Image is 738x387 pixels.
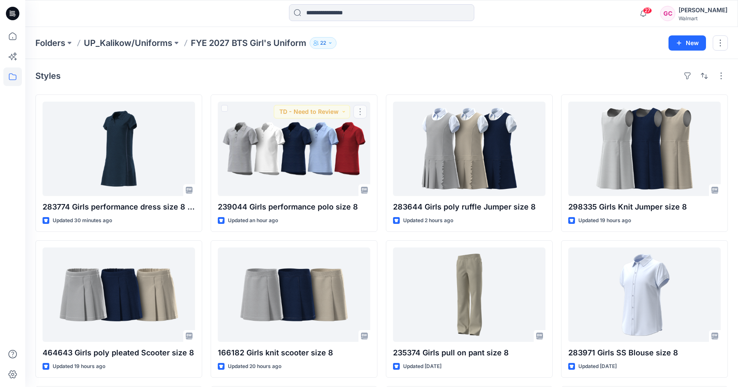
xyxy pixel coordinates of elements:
[84,37,172,49] a: UP_Kalikow/Uniforms
[568,247,721,342] a: 283971 Girls SS Blouse size 8
[43,201,195,213] p: 283774 Girls performance dress size 8 .com only
[578,216,631,225] p: Updated 19 hours ago
[660,6,675,21] div: GC
[53,216,112,225] p: Updated 30 minutes ago
[228,216,278,225] p: Updated an hour ago
[393,201,545,213] p: 283644 Girls poly ruffle Jumper size 8
[643,7,652,14] span: 27
[668,35,706,51] button: New
[393,347,545,359] p: 235374 Girls pull on pant size 8
[35,37,65,49] a: Folders
[43,347,195,359] p: 464643 Girls poly pleated Scooter size 8
[679,5,727,15] div: [PERSON_NAME]
[568,347,721,359] p: 283971 Girls SS Blouse size 8
[218,347,370,359] p: 166182 Girls knit scooter size 8
[310,37,337,49] button: 22
[218,201,370,213] p: 239044 Girls performance polo size 8
[568,201,721,213] p: 298335 Girls Knit Jumper size 8
[393,102,545,196] a: 283644 Girls poly ruffle Jumper size 8
[320,38,326,48] p: 22
[35,71,61,81] h4: Styles
[403,216,453,225] p: Updated 2 hours ago
[53,362,105,371] p: Updated 19 hours ago
[43,247,195,342] a: 464643 Girls poly pleated Scooter size 8
[568,102,721,196] a: 298335 Girls Knit Jumper size 8
[679,15,727,21] div: Walmart
[218,102,370,196] a: 239044 Girls performance polo size 8
[403,362,441,371] p: Updated [DATE]
[43,102,195,196] a: 283774 Girls performance dress size 8 .com only
[393,247,545,342] a: 235374 Girls pull on pant size 8
[578,362,617,371] p: Updated [DATE]
[191,37,306,49] p: FYE 2027 BTS Girl's Uniform
[218,247,370,342] a: 166182 Girls knit scooter size 8
[228,362,281,371] p: Updated 20 hours ago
